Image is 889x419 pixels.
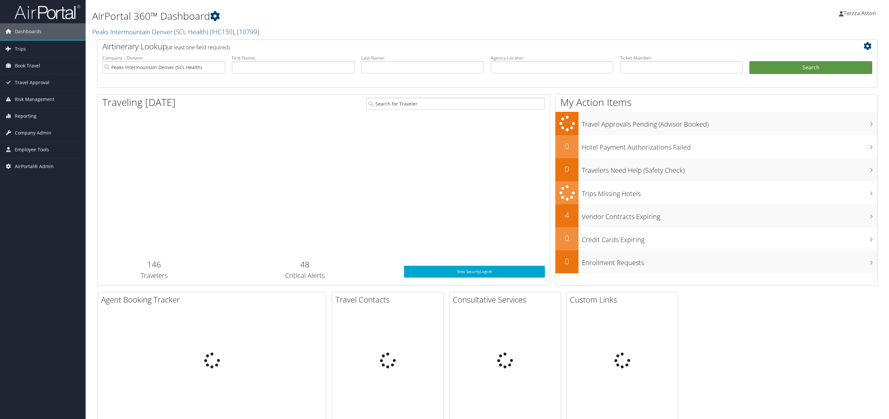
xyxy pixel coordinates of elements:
[102,41,807,52] h2: Airtinerary Lookup
[102,271,206,280] h3: Travelers
[15,74,49,91] span: Travel Approval
[361,55,484,61] label: Last Name:
[555,95,877,109] h1: My Action Items
[101,294,326,305] h2: Agent Booking Tracker
[555,163,579,175] h2: 0
[102,259,206,270] h2: 146
[555,112,877,135] a: Travel Approvals Pending (Advisor Booked)
[92,9,619,23] h1: AirPortal 360™ Dashboard
[102,55,225,61] label: Company - Division:
[749,61,872,74] button: Search
[216,271,394,280] h3: Critical Alerts
[555,233,579,244] h2: 0
[15,125,51,141] span: Company Admin
[210,27,234,36] span: ( IHC150 )
[555,158,877,181] a: 0Travelers Need Help (Safety Check)
[336,294,444,305] h2: Travel Contacts
[15,108,37,124] span: Reporting
[555,209,579,221] h2: 4
[15,91,54,108] span: Risk Management
[582,186,877,198] h3: Trips Missing Hotels
[555,256,579,267] h2: 0
[167,44,230,51] span: (at least one field required)
[555,204,877,227] a: 4Vendor Contracts Expiring
[582,116,877,129] h3: Travel Approvals Pending (Advisor Booked)
[555,181,877,205] a: Trips Missing Hotels
[15,141,49,158] span: Employee Tools
[15,158,54,175] span: AirPortal® Admin
[555,250,877,273] a: 0Enrollment Requests
[453,294,561,305] h2: Consultative Services
[582,255,877,267] h3: Enrollment Requests
[15,41,26,57] span: Trips
[15,23,41,40] span: Dashboards
[844,10,876,17] span: Terzza Aston
[491,55,613,61] label: Agency Locator:
[102,95,175,109] h1: Traveling [DATE]
[555,227,877,250] a: 0Credit Cards Expiring
[582,232,877,244] h3: Credit Cards Expiring
[570,294,678,305] h2: Custom Links
[582,139,877,152] h3: Hotel Payment Authorizations Failed
[555,140,579,152] h2: 0
[404,266,545,278] a: View SecurityLogic®
[555,135,877,158] a: 0Hotel Payment Authorizations Failed
[216,259,394,270] h2: 48
[582,162,877,175] h3: Travelers Need Help (Safety Check)
[15,58,40,74] span: Book Travel
[582,209,877,221] h3: Vendor Contracts Expiring
[620,55,743,61] label: Ticket Number:
[92,27,259,36] a: Peaks Intermountain Denver (SCL Health)
[366,98,545,110] input: Search for Traveler
[234,27,259,36] span: , [ 10799 ]
[14,4,80,20] img: airportal-logo.png
[839,3,882,23] a: Terzza Aston
[232,55,355,61] label: First Name:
